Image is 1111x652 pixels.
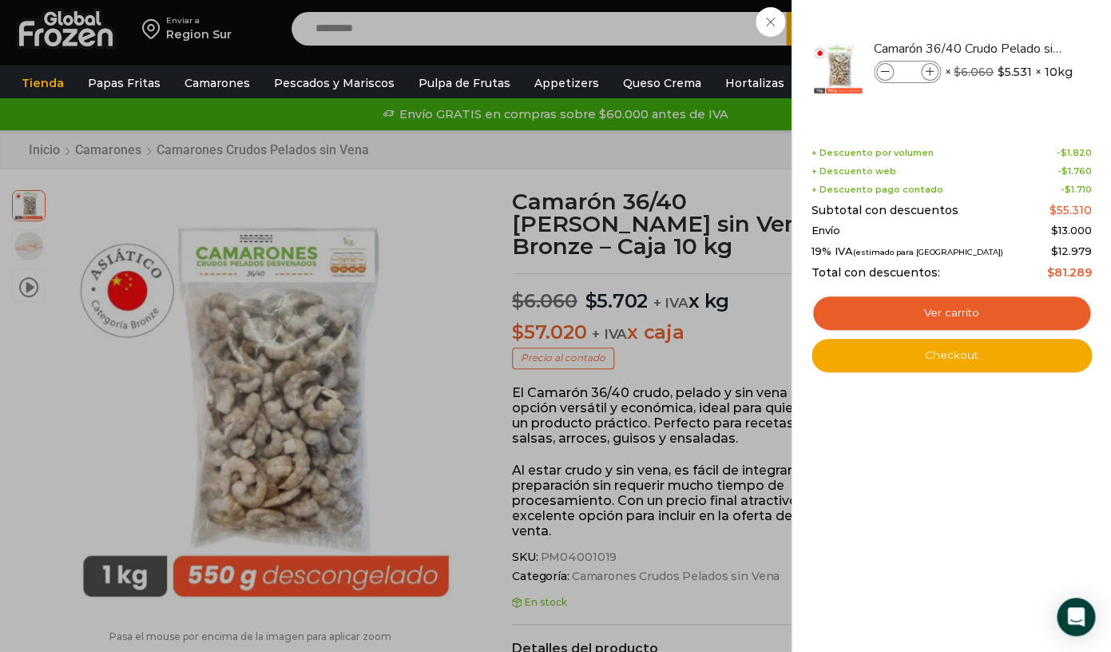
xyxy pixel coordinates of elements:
[1049,203,1057,217] span: $
[811,166,896,177] span: + Descuento web
[1061,165,1092,177] bdi: 1.760
[811,339,1092,372] a: Checkout
[954,65,994,79] bdi: 6.060
[615,68,709,98] a: Queso Crema
[998,64,1005,80] span: $
[411,68,518,98] a: Pulpa de Frutas
[14,68,72,98] a: Tienda
[1065,184,1092,195] bdi: 1.710
[526,68,607,98] a: Appetizers
[1051,224,1092,237] bdi: 13.000
[1065,184,1071,195] span: $
[1047,265,1054,280] span: $
[853,248,1003,256] small: (estimado para [GEOGRAPHIC_DATA])
[266,68,403,98] a: Pescados y Mariscos
[177,68,258,98] a: Camarones
[717,68,792,98] a: Hortalizas
[811,204,958,217] span: Subtotal con descuentos
[1051,224,1058,237] span: $
[1049,203,1092,217] bdi: 55.310
[811,185,943,195] span: + Descuento pago contado
[1061,185,1092,195] span: -
[1051,245,1092,257] span: 12.979
[1061,147,1092,158] bdi: 1.820
[811,225,840,237] span: Envío
[1061,165,1068,177] span: $
[80,68,169,98] a: Papas Fritas
[998,64,1032,80] bdi: 5.531
[811,295,1092,332] a: Ver carrito
[945,61,1073,83] span: × × 10kg
[1051,245,1058,257] span: $
[895,63,919,81] input: Product quantity
[1047,265,1092,280] bdi: 81.289
[1057,598,1095,636] div: Open Intercom Messenger
[874,40,1064,58] a: Camarón 36/40 Crudo Pelado sin Vena - Bronze - Caja 10 kg
[1061,147,1067,158] span: $
[954,65,961,79] span: $
[1057,166,1092,177] span: -
[1057,148,1092,158] span: -
[811,266,940,280] span: Total con descuentos:
[811,245,1003,258] span: 19% IVA
[811,148,934,158] span: + Descuento por volumen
